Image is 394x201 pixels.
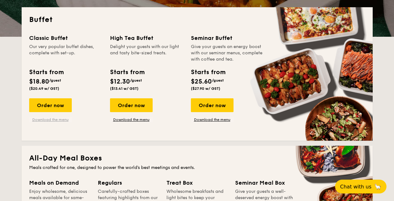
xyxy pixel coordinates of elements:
a: Download the menu [191,117,234,122]
div: Meals crafted for one, designed to power the world's best meetings and events. [29,165,365,171]
div: Seminar Meal Box [235,178,296,187]
span: Chat with us [340,184,371,190]
div: Order now [110,98,153,112]
div: Starts from [110,68,144,77]
div: Starts from [191,68,225,77]
div: Regulars [98,178,159,187]
span: ($27.90 w/ GST) [191,86,220,91]
div: Our very popular buffet dishes, complete with set-up. [29,44,102,62]
div: Meals on Demand [29,178,90,187]
span: ($13.41 w/ GST) [110,86,139,91]
div: Give your guests an energy boost with our seminar menus, complete with coffee and tea. [191,44,264,62]
span: /guest [49,78,61,83]
div: Order now [29,98,72,112]
div: High Tea Buffet [110,34,183,42]
a: Download the menu [29,117,72,122]
div: Classic Buffet [29,34,102,42]
div: Treat Box [166,178,228,187]
h2: All-Day Meal Boxes [29,153,365,163]
span: $25.60 [191,78,212,85]
span: $12.30 [110,78,130,85]
div: Order now [191,98,234,112]
span: ($20.49 w/ GST) [29,86,59,91]
button: Chat with us🦙 [335,180,386,193]
div: Starts from [29,68,63,77]
span: 🦙 [374,183,381,190]
h2: Buffet [29,15,365,25]
div: Delight your guests with our light and tasty bite-sized treats. [110,44,183,62]
span: /guest [212,78,224,83]
span: /guest [130,78,142,83]
a: Download the menu [110,117,153,122]
div: Seminar Buffet [191,34,264,42]
span: $18.80 [29,78,49,85]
